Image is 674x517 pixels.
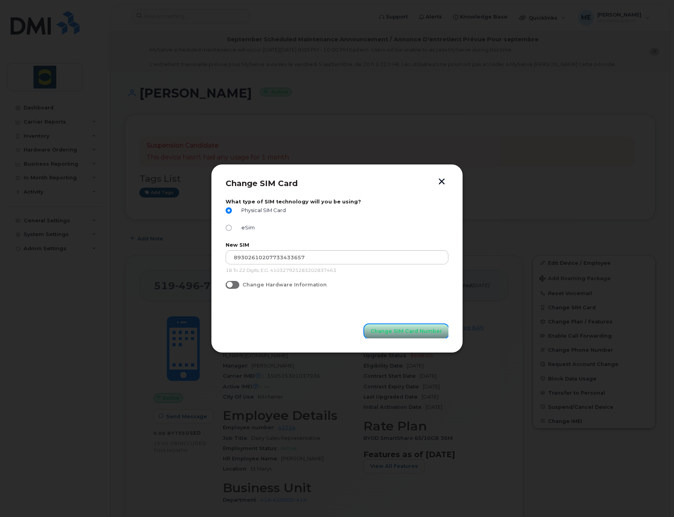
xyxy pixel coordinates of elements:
[226,242,448,248] label: New SIM
[226,268,448,274] p: 18 To 22 Digits, E.G. 410327925283202837463
[226,199,448,205] label: What type of SIM technology will you be using?
[243,282,327,288] span: Change Hardware Information
[370,327,442,335] span: Change SIM Card Number
[364,324,448,338] button: Change SIM Card Number
[226,225,232,231] input: eSim
[238,225,255,231] span: eSim
[226,281,232,287] input: Change Hardware Information
[226,179,298,188] span: Change SIM Card
[238,207,286,213] span: Physical SIM Card
[226,250,448,264] input: Input Your New SIM Number
[226,207,232,214] input: Physical SIM Card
